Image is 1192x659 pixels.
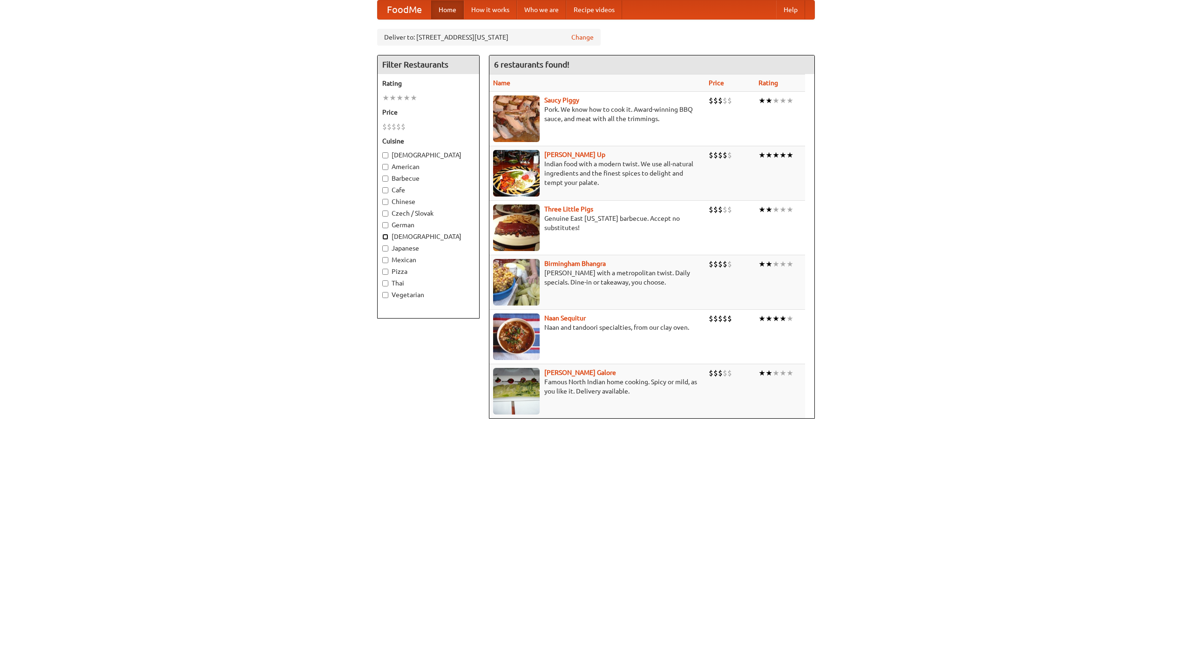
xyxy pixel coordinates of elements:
[786,150,793,160] li: ★
[387,122,392,132] li: $
[382,93,389,103] li: ★
[544,151,605,158] b: [PERSON_NAME] Up
[713,150,718,160] li: $
[493,368,540,414] img: currygalore.jpg
[382,79,474,88] h5: Rating
[727,95,732,106] li: $
[378,0,431,19] a: FoodMe
[544,314,586,322] b: Naan Sequitur
[382,150,474,160] label: [DEMOGRAPHIC_DATA]
[713,368,718,378] li: $
[727,259,732,269] li: $
[382,152,388,158] input: [DEMOGRAPHIC_DATA]
[382,245,388,251] input: Japanese
[382,280,388,286] input: Thai
[382,267,474,276] label: Pizza
[718,95,723,106] li: $
[776,0,805,19] a: Help
[382,199,388,205] input: Chinese
[759,204,765,215] li: ★
[718,259,723,269] li: $
[772,368,779,378] li: ★
[493,204,540,251] img: littlepigs.jpg
[723,204,727,215] li: $
[396,93,403,103] li: ★
[709,79,724,87] a: Price
[723,150,727,160] li: $
[779,204,786,215] li: ★
[382,292,388,298] input: Vegetarian
[544,205,593,213] a: Three Little Pigs
[382,122,387,132] li: $
[382,136,474,146] h5: Cuisine
[759,150,765,160] li: ★
[494,60,569,69] ng-pluralize: 6 restaurants found!
[723,368,727,378] li: $
[709,204,713,215] li: $
[727,150,732,160] li: $
[709,368,713,378] li: $
[493,159,701,187] p: Indian food with a modern twist. We use all-natural ingredients and the finest spices to delight ...
[382,220,474,230] label: German
[401,122,406,132] li: $
[718,204,723,215] li: $
[723,95,727,106] li: $
[431,0,464,19] a: Home
[544,369,616,376] a: [PERSON_NAME] Galore
[396,122,401,132] li: $
[759,368,765,378] li: ★
[765,313,772,324] li: ★
[382,255,474,265] label: Mexican
[517,0,566,19] a: Who we are
[382,162,474,171] label: American
[718,313,723,324] li: $
[709,313,713,324] li: $
[713,259,718,269] li: $
[723,259,727,269] li: $
[772,259,779,269] li: ★
[382,234,388,240] input: [DEMOGRAPHIC_DATA]
[382,185,474,195] label: Cafe
[765,95,772,106] li: ★
[779,95,786,106] li: ★
[493,377,701,396] p: Famous North Indian home cooking. Spicy or mild, as you like it. Delivery available.
[723,313,727,324] li: $
[709,259,713,269] li: $
[493,313,540,360] img: naansequitur.jpg
[765,204,772,215] li: ★
[713,313,718,324] li: $
[382,209,474,218] label: Czech / Slovak
[382,176,388,182] input: Barbecue
[493,150,540,197] img: curryup.jpg
[382,222,388,228] input: German
[786,313,793,324] li: ★
[544,260,606,267] b: Birmingham Bhangra
[772,313,779,324] li: ★
[382,269,388,275] input: Pizza
[392,122,396,132] li: $
[382,244,474,253] label: Japanese
[779,259,786,269] li: ★
[786,368,793,378] li: ★
[772,95,779,106] li: ★
[759,259,765,269] li: ★
[709,95,713,106] li: $
[493,105,701,123] p: Pork. We know how to cook it. Award-winning BBQ sauce, and meat with all the trimmings.
[382,108,474,117] h5: Price
[382,232,474,241] label: [DEMOGRAPHIC_DATA]
[786,95,793,106] li: ★
[727,313,732,324] li: $
[378,55,479,74] h4: Filter Restaurants
[382,290,474,299] label: Vegetarian
[772,204,779,215] li: ★
[382,211,388,217] input: Czech / Slovak
[759,313,765,324] li: ★
[571,33,594,42] a: Change
[493,79,510,87] a: Name
[493,95,540,142] img: saucy.jpg
[779,368,786,378] li: ★
[382,164,388,170] input: American
[727,204,732,215] li: $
